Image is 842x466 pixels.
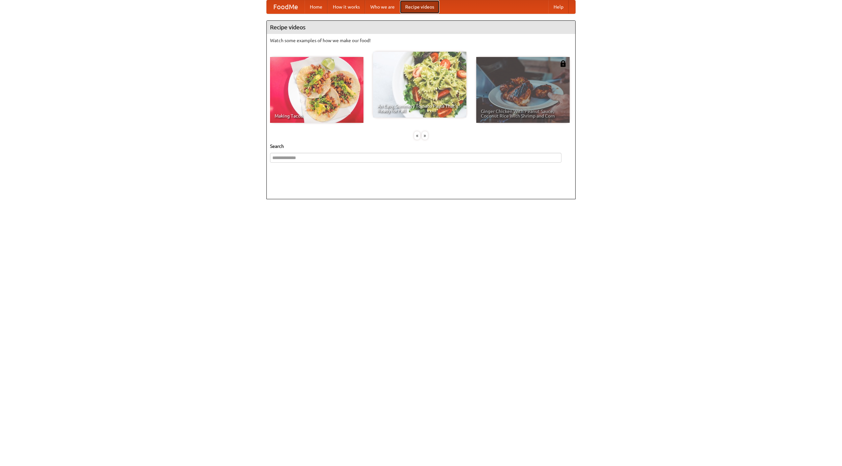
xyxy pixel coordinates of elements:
a: Help [548,0,569,14]
a: Home [305,0,328,14]
span: Making Tacos [275,114,359,118]
a: Making Tacos [270,57,363,123]
a: Recipe videos [400,0,439,14]
p: Watch some examples of how we make our food! [270,37,572,44]
a: An Easy, Summery Tomato Pasta That's Ready for Fall [373,52,466,118]
a: How it works [328,0,365,14]
a: Who we are [365,0,400,14]
h5: Search [270,143,572,150]
a: FoodMe [267,0,305,14]
div: « [414,131,420,140]
h4: Recipe videos [267,21,575,34]
img: 483408.png [560,60,566,67]
div: » [422,131,428,140]
span: An Easy, Summery Tomato Pasta That's Ready for Fall [378,104,462,113]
